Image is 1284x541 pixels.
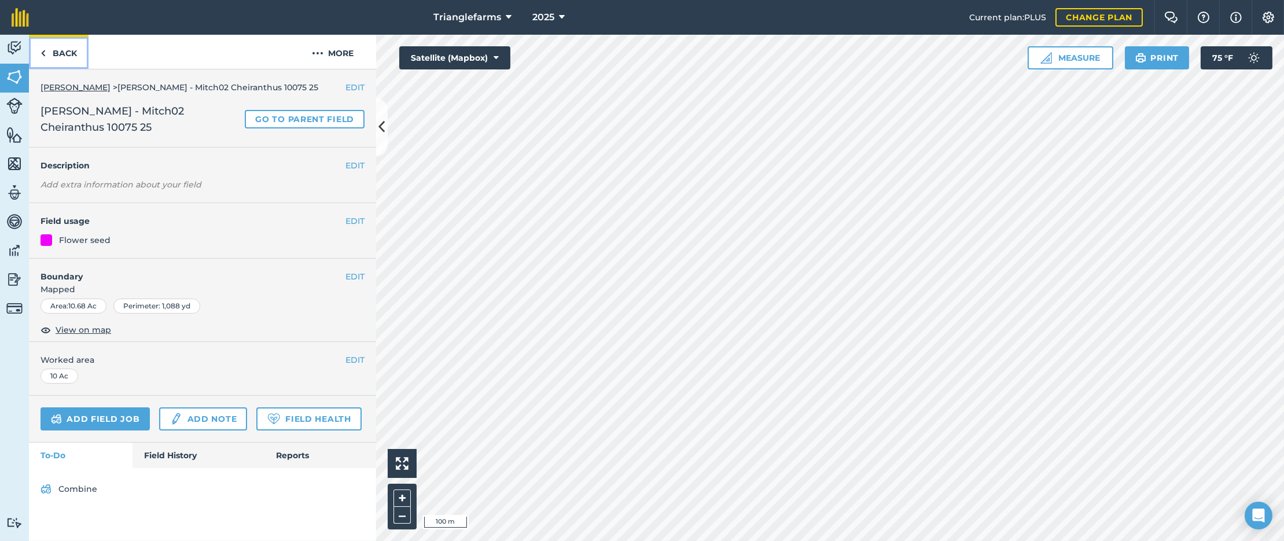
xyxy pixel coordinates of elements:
[1201,46,1272,69] button: 75 °F
[312,46,323,60] img: svg+xml;base64,PHN2ZyB4bWxucz0iaHR0cDovL3d3dy53My5vcmcvMjAwMC9zdmciIHdpZHRoPSIyMCIgaGVpZ2h0PSIyNC...
[41,323,111,337] button: View on map
[56,323,111,336] span: View on map
[6,98,23,114] img: svg+xml;base64,PD94bWwgdmVyc2lvbj0iMS4wIiBlbmNvZGluZz0idXRmLTgiPz4KPCEtLSBHZW5lcmF0b3I6IEFkb2JlIE...
[6,39,23,57] img: svg+xml;base64,PD94bWwgdmVyc2lvbj0iMS4wIiBlbmNvZGluZz0idXRmLTgiPz4KPCEtLSBHZW5lcmF0b3I6IEFkb2JlIE...
[29,443,133,468] a: To-Do
[6,68,23,86] img: svg+xml;base64,PHN2ZyB4bWxucz0iaHR0cDovL3d3dy53My5vcmcvMjAwMC9zdmciIHdpZHRoPSI1NiIgaGVpZ2h0PSI2MC...
[133,443,264,468] a: Field History
[41,354,365,366] span: Worked area
[59,234,111,246] div: Flower seed
[399,46,510,69] button: Satellite (Mapbox)
[41,323,51,337] img: svg+xml;base64,PHN2ZyB4bWxucz0iaHR0cDovL3d3dy53My5vcmcvMjAwMC9zdmciIHdpZHRoPSIxOCIgaGVpZ2h0PSIyNC...
[396,457,409,470] img: Four arrows, one pointing top left, one top right, one bottom right and the last bottom left
[6,126,23,143] img: svg+xml;base64,PHN2ZyB4bWxucz0iaHR0cDovL3d3dy53My5vcmcvMjAwMC9zdmciIHdpZHRoPSI1NiIgaGVpZ2h0PSI2MC...
[41,215,345,227] h4: Field usage
[289,35,376,69] button: More
[51,412,62,426] img: svg+xml;base64,PD94bWwgdmVyc2lvbj0iMS4wIiBlbmNvZGluZz0idXRmLTgiPz4KPCEtLSBHZW5lcmF0b3I6IEFkb2JlIE...
[1040,52,1052,64] img: Ruler icon
[6,517,23,528] img: svg+xml;base64,PD94bWwgdmVyc2lvbj0iMS4wIiBlbmNvZGluZz0idXRmLTgiPz4KPCEtLSBHZW5lcmF0b3I6IEFkb2JlIE...
[6,300,23,316] img: svg+xml;base64,PD94bWwgdmVyc2lvbj0iMS4wIiBlbmNvZGluZz0idXRmLTgiPz4KPCEtLSBHZW5lcmF0b3I6IEFkb2JlIE...
[345,81,365,94] button: EDIT
[345,215,365,227] button: EDIT
[41,46,46,60] img: svg+xml;base64,PHN2ZyB4bWxucz0iaHR0cDovL3d3dy53My5vcmcvMjAwMC9zdmciIHdpZHRoPSI5IiBoZWlnaHQ9IjI0Ii...
[256,407,361,430] a: Field Health
[1135,51,1146,65] img: svg+xml;base64,PHN2ZyB4bWxucz0iaHR0cDovL3d3dy53My5vcmcvMjAwMC9zdmciIHdpZHRoPSIxOSIgaGVpZ2h0PSIyNC...
[41,179,201,190] em: Add extra information about your field
[1164,12,1178,23] img: Two speech bubbles overlapping with the left bubble in the forefront
[41,81,365,94] div: > [PERSON_NAME] - Mitch02 Cheiranthus 10075 25
[1028,46,1113,69] button: Measure
[41,369,78,384] div: 10 Ac
[41,82,111,93] a: [PERSON_NAME]
[113,299,200,314] div: Perimeter : 1,088 yd
[41,407,150,430] a: Add field job
[345,354,365,366] button: EDIT
[345,270,365,283] button: EDIT
[6,271,23,288] img: svg+xml;base64,PD94bWwgdmVyc2lvbj0iMS4wIiBlbmNvZGluZz0idXRmLTgiPz4KPCEtLSBHZW5lcmF0b3I6IEFkb2JlIE...
[532,10,554,24] span: 2025
[12,8,29,27] img: fieldmargin Logo
[41,480,365,498] a: Combine
[1242,46,1265,69] img: svg+xml;base64,PD94bWwgdmVyc2lvbj0iMS4wIiBlbmNvZGluZz0idXRmLTgiPz4KPCEtLSBHZW5lcmF0b3I6IEFkb2JlIE...
[29,35,89,69] a: Back
[6,155,23,172] img: svg+xml;base64,PHN2ZyB4bWxucz0iaHR0cDovL3d3dy53My5vcmcvMjAwMC9zdmciIHdpZHRoPSI1NiIgaGVpZ2h0PSI2MC...
[41,299,106,314] div: Area : 10.68 Ac
[1125,46,1190,69] button: Print
[29,259,345,283] h4: Boundary
[41,482,51,496] img: svg+xml;base64,PD94bWwgdmVyc2lvbj0iMS4wIiBlbmNvZGluZz0idXRmLTgiPz4KPCEtLSBHZW5lcmF0b3I6IEFkb2JlIE...
[1212,46,1233,69] span: 75 ° F
[6,213,23,230] img: svg+xml;base64,PD94bWwgdmVyc2lvbj0iMS4wIiBlbmNvZGluZz0idXRmLTgiPz4KPCEtLSBHZW5lcmF0b3I6IEFkb2JlIE...
[1230,10,1242,24] img: svg+xml;base64,PHN2ZyB4bWxucz0iaHR0cDovL3d3dy53My5vcmcvMjAwMC9zdmciIHdpZHRoPSIxNyIgaGVpZ2h0PSIxNy...
[1055,8,1143,27] a: Change plan
[170,412,182,426] img: svg+xml;base64,PD94bWwgdmVyc2lvbj0iMS4wIiBlbmNvZGluZz0idXRmLTgiPz4KPCEtLSBHZW5lcmF0b3I6IEFkb2JlIE...
[29,283,376,296] span: Mapped
[264,443,376,468] a: Reports
[393,507,411,524] button: –
[1261,12,1275,23] img: A cog icon
[41,103,240,135] span: [PERSON_NAME] - Mitch02 Cheiranthus 10075 25
[345,159,365,172] button: EDIT
[6,242,23,259] img: svg+xml;base64,PD94bWwgdmVyc2lvbj0iMS4wIiBlbmNvZGluZz0idXRmLTgiPz4KPCEtLSBHZW5lcmF0b3I6IEFkb2JlIE...
[433,10,501,24] span: Trianglefarms
[159,407,247,430] a: Add note
[393,490,411,507] button: +
[41,159,365,172] h4: Description
[969,11,1046,24] span: Current plan : PLUS
[1197,12,1211,23] img: A question mark icon
[1245,502,1272,529] div: Open Intercom Messenger
[245,110,365,128] a: Go to parent field
[6,184,23,201] img: svg+xml;base64,PD94bWwgdmVyc2lvbj0iMS4wIiBlbmNvZGluZz0idXRmLTgiPz4KPCEtLSBHZW5lcmF0b3I6IEFkb2JlIE...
